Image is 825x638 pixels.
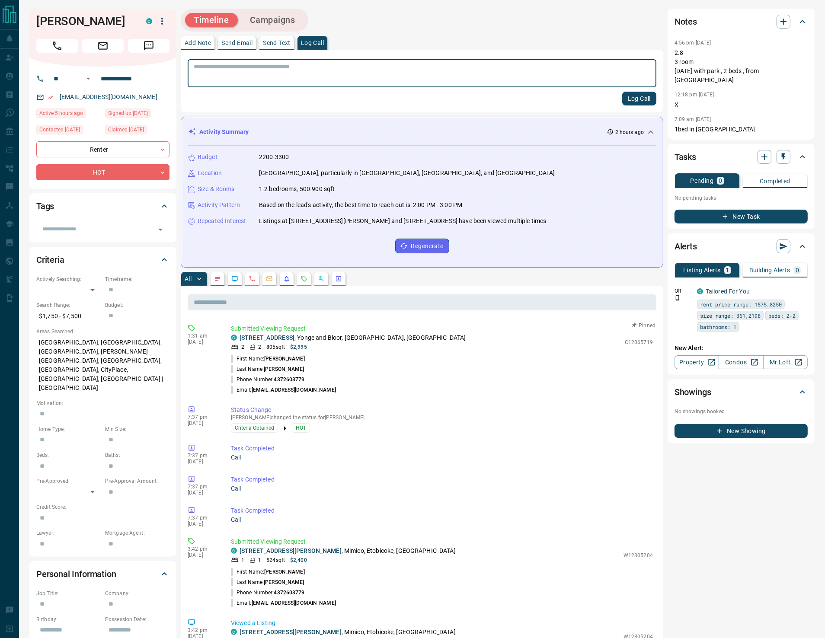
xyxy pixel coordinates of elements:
[395,239,449,253] button: Regenerate
[252,387,336,393] span: [EMAIL_ADDRESS][DOMAIN_NAME]
[675,344,808,353] p: New Alert:
[240,547,342,554] a: [STREET_ADDRESS][PERSON_NAME]
[675,125,808,134] p: 1bed in [GEOGRAPHIC_DATA]
[48,94,54,100] svg: Email Verified
[105,425,169,433] p: Min Size:
[296,424,306,432] span: HOT
[231,589,305,597] p: Phone Number:
[719,178,722,184] p: 0
[283,275,290,282] svg: Listing Alerts
[675,150,696,164] h2: Tasks
[36,196,169,217] div: Tags
[188,414,218,420] p: 7:37 pm
[266,343,285,351] p: 805 sqft
[335,275,342,282] svg: Agent Actions
[263,40,291,46] p: Send Text
[231,386,336,394] p: Email:
[675,239,697,253] h2: Alerts
[675,287,692,295] p: Off
[231,568,305,576] p: First Name:
[36,249,169,270] div: Criteria
[264,366,304,372] span: [PERSON_NAME]
[258,556,261,564] p: 1
[290,343,307,351] p: $2,995
[683,267,721,273] p: Listing Alerts
[624,552,653,559] p: W12305204
[36,503,169,511] p: Credit Score:
[675,355,719,369] a: Property
[726,267,729,273] p: 1
[188,339,218,345] p: [DATE]
[36,529,101,537] p: Lawyer:
[231,537,653,546] p: Submitted Viewing Request
[675,382,808,402] div: Showings
[258,343,261,351] p: 2
[128,39,169,53] span: Message
[231,629,237,635] div: condos.ca
[188,515,218,521] p: 7:37 pm
[719,355,763,369] a: Condos
[690,178,713,184] p: Pending
[697,288,703,294] div: condos.ca
[36,141,169,157] div: Renter
[266,275,273,282] svg: Emails
[264,579,304,585] span: [PERSON_NAME]
[105,451,169,459] p: Baths:
[36,328,169,335] p: Areas Searched:
[36,590,101,597] p: Job Title:
[105,616,169,623] p: Possession Date:
[259,169,555,178] p: [GEOGRAPHIC_DATA], particularly in [GEOGRAPHIC_DATA], [GEOGRAPHIC_DATA], and [GEOGRAPHIC_DATA]
[36,125,101,137] div: Wed Apr 16 2025
[198,169,222,178] p: Location
[185,40,211,46] p: Add Note
[188,521,218,527] p: [DATE]
[188,124,656,140] div: Activity Summary2 hours ago
[105,529,169,537] p: Mortgage Agent:
[675,92,714,98] p: 12:18 pm [DATE]
[231,275,238,282] svg: Lead Browsing Activity
[36,14,133,28] h1: [PERSON_NAME]
[240,334,294,341] a: [STREET_ADDRESS]
[675,100,808,109] p: X
[318,275,325,282] svg: Opportunities
[264,569,304,575] span: [PERSON_NAME]
[231,405,653,415] p: Status Change
[36,335,169,395] p: [GEOGRAPHIC_DATA], [GEOGRAPHIC_DATA], [GEOGRAPHIC_DATA], [PERSON_NAME][GEOGRAPHIC_DATA], [GEOGRAP...
[240,333,466,342] p: , Yonge and Bloor, [GEOGRAPHIC_DATA], [GEOGRAPHIC_DATA]
[622,92,656,105] button: Log Call
[231,619,653,628] p: Viewed a Listing
[188,627,218,633] p: 3:42 pm
[231,415,653,421] p: [PERSON_NAME] changed the status for [PERSON_NAME]
[36,564,169,584] div: Personal Information
[675,191,808,204] p: No pending tasks
[249,275,256,282] svg: Calls
[706,288,750,295] a: Tailored For You
[675,116,711,122] p: 7:09 am [DATE]
[796,267,799,273] p: 0
[39,125,80,134] span: Contacted [DATE]
[188,333,218,339] p: 1:31 am
[105,275,169,283] p: Timeframe:
[252,600,336,606] span: [EMAIL_ADDRESS][DOMAIN_NAME]
[231,599,336,607] p: Email:
[36,108,101,121] div: Sat Aug 16 2025
[259,201,462,210] p: Based on the lead's activity, the best time to reach out is: 2:00 PM - 3:00 PM
[274,590,304,596] span: 4372603779
[231,506,653,515] p: Task Completed
[231,548,237,554] div: condos.ca
[36,567,116,581] h2: Personal Information
[760,178,790,184] p: Completed
[241,556,244,564] p: 1
[301,40,324,46] p: Log Call
[240,628,456,637] p: , Mimico, Etobicoke, [GEOGRAPHIC_DATA]
[625,338,653,346] p: C12065719
[231,444,653,453] p: Task Completed
[185,276,192,282] p: All
[259,185,335,194] p: 1-2 bedrooms, 500-900 sqft
[675,408,808,415] p: No showings booked
[231,376,305,383] p: Phone Number:
[631,322,656,329] button: Pinned
[108,109,148,118] span: Signed up [DATE]
[768,311,796,320] span: beds: 2-2
[274,376,304,383] span: 4372603779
